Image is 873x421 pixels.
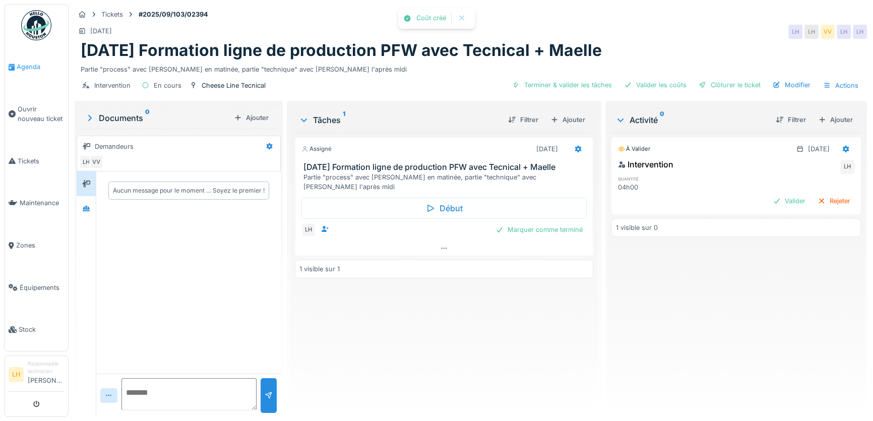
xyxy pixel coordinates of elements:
[20,283,64,292] span: Équipements
[772,113,810,127] div: Filtrer
[90,26,112,36] div: [DATE]
[769,194,809,208] div: Valider
[769,78,815,92] div: Modifier
[202,81,266,90] div: Cheese Line Tecnical
[95,142,134,151] div: Demandeurs
[618,145,650,153] div: À valider
[814,113,857,127] div: Ajouter
[804,25,819,39] div: LH
[5,140,68,183] a: Tickets
[416,14,446,23] div: Coût créé
[616,223,658,232] div: 1 visible sur 0
[618,183,695,192] div: 04h00
[5,224,68,267] a: Zones
[821,25,835,39] div: VV
[135,10,212,19] strong: #2025/09/103/02394
[81,41,602,60] h1: [DATE] Formation ligne de production PFW avec Tecnical + Maelle
[615,114,768,126] div: Activité
[145,112,150,124] sup: 0
[230,111,273,125] div: Ajouter
[299,114,500,126] div: Tâches
[17,62,64,72] span: Agenda
[18,104,64,124] span: Ouvrir nouveau ticket
[5,309,68,351] a: Stock
[16,240,64,250] span: Zones
[94,81,131,90] div: Intervention
[814,194,854,208] div: Rejeter
[620,78,691,92] div: Valider les coûts
[9,367,24,382] li: LH
[81,61,861,74] div: Partie "process" avec [PERSON_NAME] en matinée, partie "technique" avec [PERSON_NAME] l'après midi
[5,182,68,224] a: Maintenance
[301,198,587,219] div: Début
[85,112,230,124] div: Documents
[618,158,673,170] div: Intervention
[837,25,851,39] div: LH
[5,267,68,309] a: Équipements
[343,114,345,126] sup: 1
[660,114,664,126] sup: 0
[101,10,123,19] div: Tickets
[301,223,316,237] div: LH
[89,155,103,169] div: VV
[113,186,265,195] div: Aucun message pour le moment … Soyez le premier !
[18,156,64,166] span: Tickets
[819,78,863,93] div: Actions
[79,155,93,169] div: LH
[9,360,64,392] a: LH Responsable technicien[PERSON_NAME]
[5,46,68,88] a: Agenda
[301,145,332,153] div: Assigné
[853,25,867,39] div: LH
[788,25,802,39] div: LH
[5,88,68,140] a: Ouvrir nouveau ticket
[19,325,64,334] span: Stock
[21,10,51,40] img: Badge_color-CXgf-gQk.svg
[508,78,616,92] div: Terminer & valider les tâches
[303,162,589,172] h3: [DATE] Formation ligne de production PFW avec Tecnical + Maelle
[28,360,64,376] div: Responsable technicien
[808,144,830,154] div: [DATE]
[618,175,695,182] h6: quantité
[28,360,64,389] li: [PERSON_NAME]
[840,160,854,174] div: LH
[154,81,181,90] div: En cours
[299,264,340,274] div: 1 visible sur 1
[504,113,542,127] div: Filtrer
[695,78,765,92] div: Clôturer le ticket
[20,198,64,208] span: Maintenance
[536,144,558,154] div: [DATE]
[303,172,589,192] div: Partie "process" avec [PERSON_NAME] en matinée, partie "technique" avec [PERSON_NAME] l'après midi
[546,113,589,127] div: Ajouter
[491,223,587,236] div: Marquer comme terminé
